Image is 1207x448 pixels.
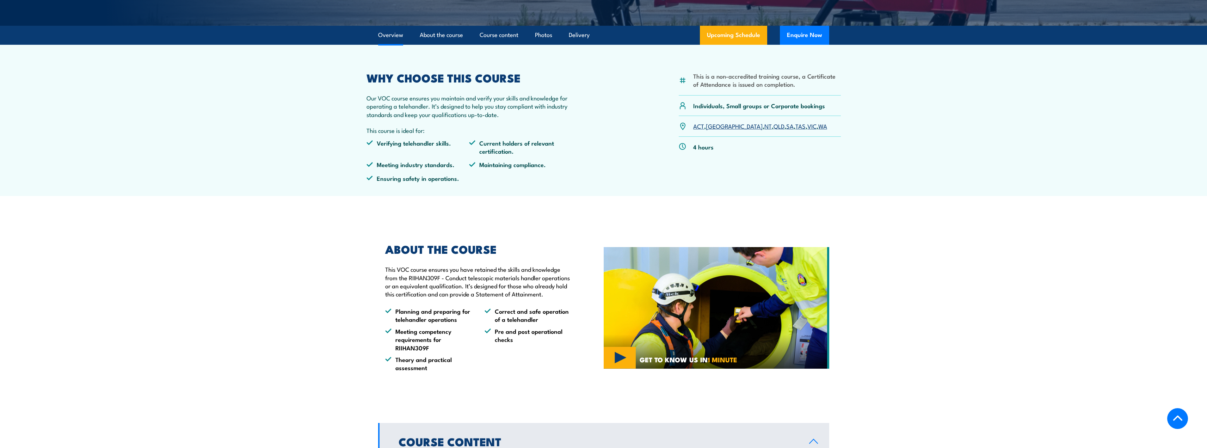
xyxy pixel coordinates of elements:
[485,327,571,352] li: Pre and post operational checks
[385,327,472,352] li: Meeting competency requirements for RIIHAN309F
[367,174,469,182] li: Ensuring safety in operations.
[700,26,767,45] a: Upcoming Schedule
[367,139,469,155] li: Verifying telehandler skills.
[708,354,737,364] strong: 1 MINUTE
[693,102,825,110] p: Individuals, Small groups or Corporate bookings
[640,356,737,363] span: GET TO KNOW US IN
[367,126,572,134] p: This course is ideal for:
[385,265,571,298] p: This VOC course ensures you have retained the skills and knowledge from the RIIHAN309F - Conduct ...
[469,139,572,155] li: Current holders of relevant certification.
[693,122,704,130] a: ACT
[693,143,714,151] p: 4 hours
[399,436,798,446] h2: Course Content
[535,26,552,44] a: Photos
[764,122,772,130] a: NT
[485,307,571,324] li: Correct and safe operation of a telehandler
[378,26,403,44] a: Overview
[706,122,763,130] a: [GEOGRAPHIC_DATA]
[385,355,472,372] li: Theory and practical assessment
[367,73,572,82] h2: WHY CHOOSE THIS COURSE
[693,72,841,88] li: This is a non-accredited training course, a Certificate of Attendance is issued on completion.
[420,26,463,44] a: About the course
[367,94,572,118] p: Our VOC course ensures you maintain and verify your skills and knowledge for operating a telehand...
[786,122,794,130] a: SA
[774,122,784,130] a: QLD
[780,26,829,45] button: Enquire Now
[480,26,518,44] a: Course content
[385,307,472,324] li: Planning and preparing for telehandler operations
[807,122,817,130] a: VIC
[795,122,806,130] a: TAS
[818,122,827,130] a: WA
[693,122,827,130] p: , , , , , , ,
[367,160,469,168] li: Meeting industry standards.
[469,160,572,168] li: Maintaining compliance.
[385,244,571,254] h2: ABOUT THE COURSE
[569,26,590,44] a: Delivery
